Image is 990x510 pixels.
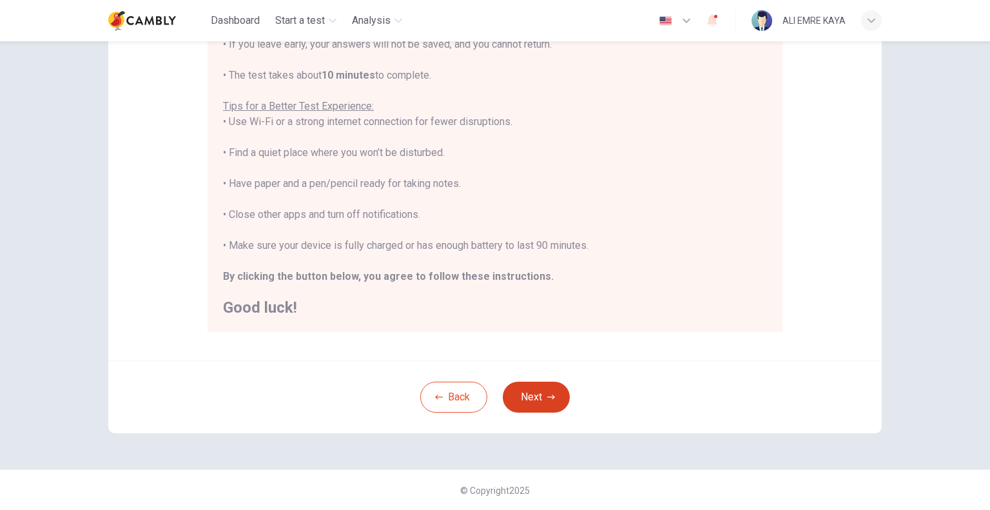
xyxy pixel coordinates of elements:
span: Start a test [275,13,325,28]
div: ALI EMRE KAYA [782,13,846,28]
button: Next [503,382,570,413]
button: Start a test [270,9,342,32]
img: Profile picture [752,10,772,31]
b: 10 minutes [322,69,375,81]
span: Dashboard [211,13,260,28]
span: © Copyright 2025 [460,485,530,496]
img: en [657,16,674,26]
button: Dashboard [206,9,265,32]
button: Back [420,382,487,413]
span: Analysis [352,13,391,28]
u: Tips for a Better Test Experience: [223,100,374,112]
button: Analysis [347,9,407,32]
b: By clicking the button below, you agree to follow these instructions. [223,270,554,282]
h2: Good luck! [223,300,767,315]
a: Cambly logo [108,8,206,34]
img: Cambly logo [108,8,176,34]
